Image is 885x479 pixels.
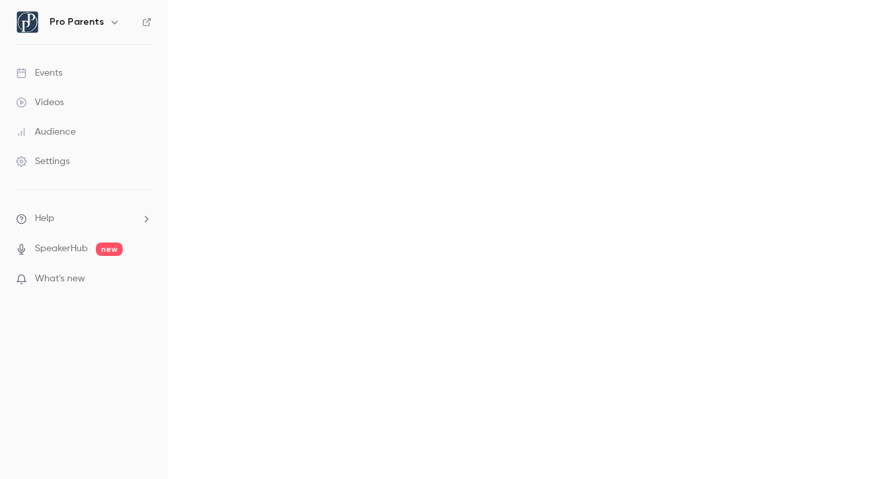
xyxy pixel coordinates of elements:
li: help-dropdown-opener [16,212,152,226]
h6: Pro Parents [50,15,104,29]
div: Settings [16,155,70,168]
div: Videos [16,96,64,109]
span: What's new [35,272,85,286]
span: Help [35,212,54,226]
div: Audience [16,125,76,139]
a: SpeakerHub [35,242,88,256]
span: new [96,243,123,256]
img: Pro Parents [17,11,38,33]
div: Events [16,66,62,80]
